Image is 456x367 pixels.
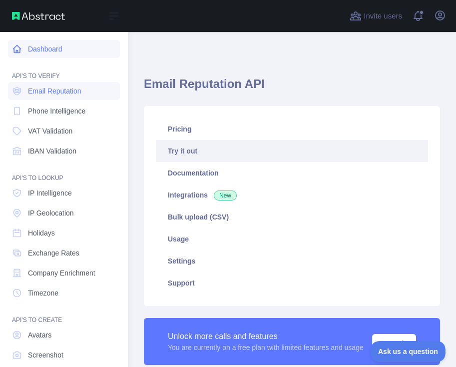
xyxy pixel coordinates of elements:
img: Abstract API [12,12,65,20]
div: You are currently on a free plan with limited features and usage [168,342,364,352]
a: Screenshot [8,346,120,364]
span: Screenshot [28,350,63,360]
span: Avatars [28,330,51,340]
h1: Email Reputation API [144,76,440,100]
iframe: Toggle Customer Support [371,341,446,362]
button: Upgrade [372,334,416,353]
a: Support [156,272,428,294]
div: API'S TO CREATE [8,304,120,324]
span: Company Enrichment [28,268,95,278]
a: Integrations New [156,184,428,206]
a: Holidays [8,224,120,242]
button: Invite users [348,8,404,24]
span: Phone Intelligence [28,106,85,116]
a: IP Intelligence [8,184,120,202]
a: Settings [156,250,428,272]
a: Dashboard [8,40,120,58]
span: IP Intelligence [28,188,72,198]
span: VAT Validation [28,126,72,136]
span: New [214,190,237,200]
div: API'S TO VERIFY [8,60,120,80]
a: Exchange Rates [8,244,120,262]
div: API'S TO LOOKUP [8,162,120,182]
a: Timezone [8,284,120,302]
a: IBAN Validation [8,142,120,160]
span: IBAN Validation [28,146,76,156]
a: Usage [156,228,428,250]
a: Avatars [8,326,120,344]
span: Invite users [364,10,402,22]
span: Exchange Rates [28,248,79,258]
a: Company Enrichment [8,264,120,282]
a: Email Reputation [8,82,120,100]
span: Email Reputation [28,86,81,96]
span: IP Geolocation [28,208,74,218]
a: Pricing [156,118,428,140]
a: IP Geolocation [8,204,120,222]
span: Timezone [28,288,58,298]
a: VAT Validation [8,122,120,140]
div: Unlock more calls and features [168,330,364,342]
a: Phone Intelligence [8,102,120,120]
span: Holidays [28,228,55,238]
a: Try it out [156,140,428,162]
a: Bulk upload (CSV) [156,206,428,228]
a: Documentation [156,162,428,184]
